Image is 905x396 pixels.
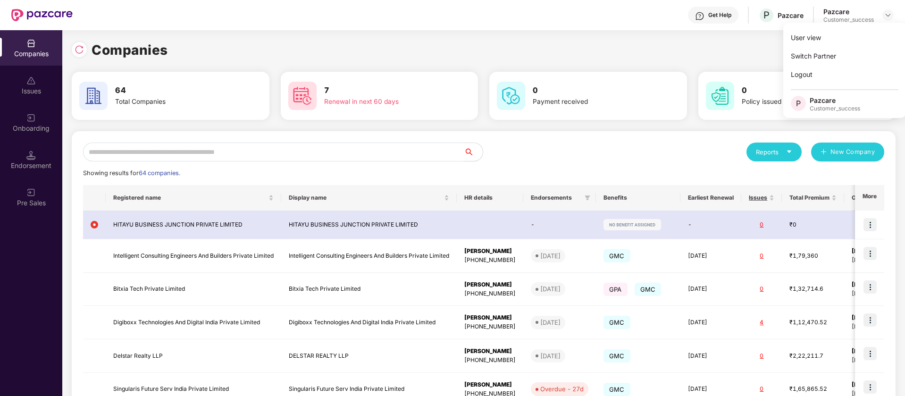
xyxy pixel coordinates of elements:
td: Intelligent Consulting Engineers And Builders Private Limited [281,239,457,273]
div: Customer_success [810,105,860,112]
span: plus [821,149,827,156]
div: Pazcare [810,96,860,105]
td: HITAYU BUSINESS JUNCTION PRIVATE LIMITED [106,211,281,239]
span: New Company [830,147,875,157]
img: icon [863,347,877,360]
img: icon [863,218,877,231]
span: P [763,9,770,21]
th: Registered name [106,185,281,211]
div: 0 [749,252,774,261]
div: Renewal in next 60 days [324,97,443,107]
span: Display name [289,194,442,202]
td: [DATE] [680,306,741,339]
span: GMC [635,283,662,296]
span: GMC [603,349,630,362]
div: [PHONE_NUMBER] [464,256,516,265]
div: ₹2,22,211.7 [789,352,837,361]
div: ₹1,65,865.52 [789,385,837,394]
h3: 64 [115,84,234,97]
td: Bitxia Tech Private Limited [106,273,281,306]
td: DELSTAR REALTY LLP [281,339,457,373]
div: [PERSON_NAME] [464,280,516,289]
span: caret-down [786,149,792,155]
h1: Companies [92,40,168,60]
button: search [463,143,483,161]
span: GMC [603,316,630,329]
div: Overdue - 27d [540,384,584,394]
img: svg+xml;base64,PHN2ZyBpZD0iSXNzdWVzX2Rpc2FibGVkIiB4bWxucz0iaHR0cDovL3d3dy53My5vcmcvMjAwMC9zdmciIH... [26,76,36,85]
img: svg+xml;base64,PHN2ZyB4bWxucz0iaHR0cDovL3d3dy53My5vcmcvMjAwMC9zdmciIHdpZHRoPSI2MCIgaGVpZ2h0PSI2MC... [706,82,734,110]
div: 0 [749,285,774,294]
div: 0 [749,385,774,394]
div: [PERSON_NAME] [464,247,516,256]
td: Delstar Realty LLP [106,339,281,373]
td: HITAYU BUSINESS JUNCTION PRIVATE LIMITED [281,211,457,239]
span: Total Premium [789,194,830,202]
span: 64 companies. [139,169,180,177]
th: Benefits [596,185,680,211]
td: Digiboxx Technologies And Digital India Private Limited [106,306,281,339]
span: P [796,98,801,109]
div: Customer_success [823,16,874,24]
span: GMC [603,383,630,396]
div: [PHONE_NUMBER] [464,322,516,331]
div: ₹1,79,360 [789,252,837,261]
td: - [523,211,596,239]
span: search [463,148,483,156]
span: Showing results for [83,169,180,177]
img: svg+xml;base64,PHN2ZyB3aWR0aD0iMTQuNSIgaGVpZ2h0PSIxNC41IiB2aWV3Qm94PSIwIDAgMTYgMTYiIGZpbGw9Im5vbm... [26,151,36,160]
span: GMC [603,249,630,262]
img: New Pazcare Logo [11,9,73,21]
h3: 0 [742,84,861,97]
img: svg+xml;base64,PHN2ZyB4bWxucz0iaHR0cDovL3d3dy53My5vcmcvMjAwMC9zdmciIHdpZHRoPSIxMjIiIGhlaWdodD0iMj... [603,219,661,230]
td: - [680,211,741,239]
img: icon [863,247,877,260]
div: Policy issued [742,97,861,107]
div: ₹1,32,714.6 [789,285,837,294]
div: [DATE] [540,251,561,261]
img: icon [863,280,877,294]
span: filter [585,195,590,201]
div: Pazcare [823,7,874,16]
div: [PERSON_NAME] [464,313,516,322]
span: GPA [603,283,628,296]
img: svg+xml;base64,PHN2ZyB4bWxucz0iaHR0cDovL3d3dy53My5vcmcvMjAwMC9zdmciIHdpZHRoPSI2MCIgaGVpZ2h0PSI2MC... [288,82,317,110]
div: 0 [749,220,774,229]
th: Earliest Renewal [680,185,741,211]
img: svg+xml;base64,PHN2ZyB3aWR0aD0iMjAiIGhlaWdodD0iMjAiIHZpZXdCb3g9IjAgMCAyMCAyMCIgZmlsbD0ibm9uZSIgeG... [26,113,36,123]
td: [DATE] [680,273,741,306]
div: [DATE] [540,318,561,327]
td: Intelligent Consulting Engineers And Builders Private Limited [106,239,281,273]
img: icon [863,380,877,394]
img: svg+xml;base64,PHN2ZyB4bWxucz0iaHR0cDovL3d3dy53My5vcmcvMjAwMC9zdmciIHdpZHRoPSI2MCIgaGVpZ2h0PSI2MC... [79,82,108,110]
th: More [855,185,884,211]
div: Reports [756,147,792,157]
div: [DATE] [540,351,561,361]
img: svg+xml;base64,PHN2ZyB4bWxucz0iaHR0cDovL3d3dy53My5vcmcvMjAwMC9zdmciIHdpZHRoPSIxMiIgaGVpZ2h0PSIxMi... [91,221,98,228]
td: [DATE] [680,339,741,373]
div: ₹0 [789,220,837,229]
h3: 7 [324,84,443,97]
div: Get Help [708,11,731,19]
img: svg+xml;base64,PHN2ZyB3aWR0aD0iMjAiIGhlaWdodD0iMjAiIHZpZXdCb3g9IjAgMCAyMCAyMCIgZmlsbD0ibm9uZSIgeG... [26,188,36,197]
th: Display name [281,185,457,211]
th: HR details [457,185,523,211]
div: Payment received [533,97,652,107]
div: [DATE] [540,284,561,294]
span: filter [583,192,592,203]
td: Bitxia Tech Private Limited [281,273,457,306]
img: svg+xml;base64,PHN2ZyBpZD0iQ29tcGFuaWVzIiB4bWxucz0iaHR0cDovL3d3dy53My5vcmcvMjAwMC9zdmciIHdpZHRoPS... [26,39,36,48]
div: 4 [749,318,774,327]
h3: 0 [533,84,652,97]
img: svg+xml;base64,PHN2ZyB4bWxucz0iaHR0cDovL3d3dy53My5vcmcvMjAwMC9zdmciIHdpZHRoPSI2MCIgaGVpZ2h0PSI2MC... [497,82,525,110]
td: [DATE] [680,239,741,273]
span: Endorsements [531,194,581,202]
img: svg+xml;base64,PHN2ZyBpZD0iRHJvcGRvd24tMzJ4MzIiIHhtbG5zPSJodHRwOi8vd3d3LnczLm9yZy8yMDAwL3N2ZyIgd2... [884,11,892,19]
div: [PHONE_NUMBER] [464,289,516,298]
th: Total Premium [782,185,844,211]
div: ₹1,12,470.52 [789,318,837,327]
span: Registered name [113,194,267,202]
div: 0 [749,352,774,361]
div: [PERSON_NAME] [464,380,516,389]
img: icon [863,313,877,327]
